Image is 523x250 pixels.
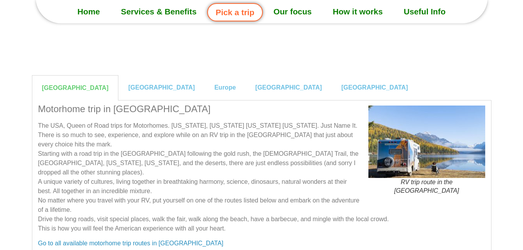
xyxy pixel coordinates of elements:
a: Go to all available motorhome trip routes in [GEOGRAPHIC_DATA] [38,240,224,246]
a: [GEOGRAPHIC_DATA] [342,84,408,91]
a: How it works [322,2,393,21]
figcaption: RV trip route in the [GEOGRAPHIC_DATA] [368,178,485,195]
a: Services & Benefits [111,2,207,21]
a: [GEOGRAPHIC_DATA] [128,84,195,91]
a: Pick a trip [207,3,263,21]
a: Our focus [263,2,322,21]
a: Home [67,2,111,21]
h4: Motorhome trip in [GEOGRAPHIC_DATA] [38,104,485,115]
img: RV trip route in the USA [368,106,485,178]
nav: Menu [36,2,488,21]
a: [GEOGRAPHIC_DATA] [255,84,322,91]
a: Useful Info [393,2,456,21]
a: Europe [214,84,236,91]
p: The USA, Queen of Road trips for Motorhomes. [US_STATE], [US_STATE] [US_STATE] [US_STATE]. Just N... [38,121,485,233]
